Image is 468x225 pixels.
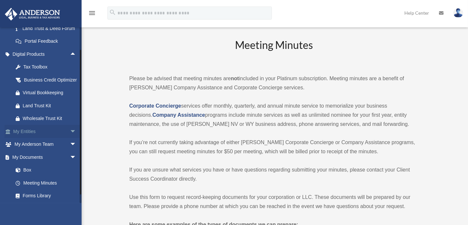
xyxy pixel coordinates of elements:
span: arrow_drop_down [70,125,83,138]
a: My Documentsarrow_drop_down [5,151,86,164]
a: Business Credit Optimizer [9,73,86,86]
a: My Entitiesarrow_drop_down [5,125,86,138]
p: If you’re not currently taking advantage of either [PERSON_NAME] Corporate Concierge or Company A... [129,138,419,156]
span: arrow_drop_down [70,151,83,164]
span: arrow_drop_up [70,48,83,61]
div: Virtual Bookkeeping [23,89,78,97]
a: menu [88,11,96,17]
p: If you are unsure what services you have or have questions regarding submitting your minutes, ple... [129,165,419,184]
div: Business Credit Optimizer [23,76,78,84]
p: services offer monthly, quarterly, and annual minute service to memorialize your business decisio... [129,101,419,129]
img: Anderson Advisors Platinum Portal [3,8,62,21]
div: Land Trust Kit [23,102,78,110]
i: search [109,9,116,16]
a: Box [9,164,86,177]
a: Meeting Minutes [9,176,83,189]
a: Tax Toolbox [9,61,86,74]
strong: not [231,76,239,81]
a: Forms Library [9,189,86,202]
p: Please be advised that meeting minutes are included in your Platinum subscription. Meeting minute... [129,74,419,92]
a: Land Trust Kit [9,99,86,112]
i: menu [88,9,96,17]
a: Virtual Bookkeeping [9,86,86,99]
a: Wholesale Trust Kit [9,112,86,125]
a: Digital Productsarrow_drop_up [5,48,86,61]
a: My Anderson Teamarrow_drop_down [5,138,86,151]
img: User Pic [453,8,463,18]
div: Tax Toolbox [23,63,78,71]
a: Land Trust & Deed Forum [9,22,86,35]
p: Use this form to request record-keeping documents for your corporation or LLC. These documents wi... [129,193,419,211]
a: Corporate Concierge [129,103,181,109]
a: Portal Feedback [9,35,86,48]
a: Notarize [9,202,86,215]
span: arrow_drop_down [70,138,83,151]
div: Wholesale Trust Kit [23,114,78,123]
h2: Meeting Minutes [129,38,419,65]
a: Company Assistance [152,112,205,118]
